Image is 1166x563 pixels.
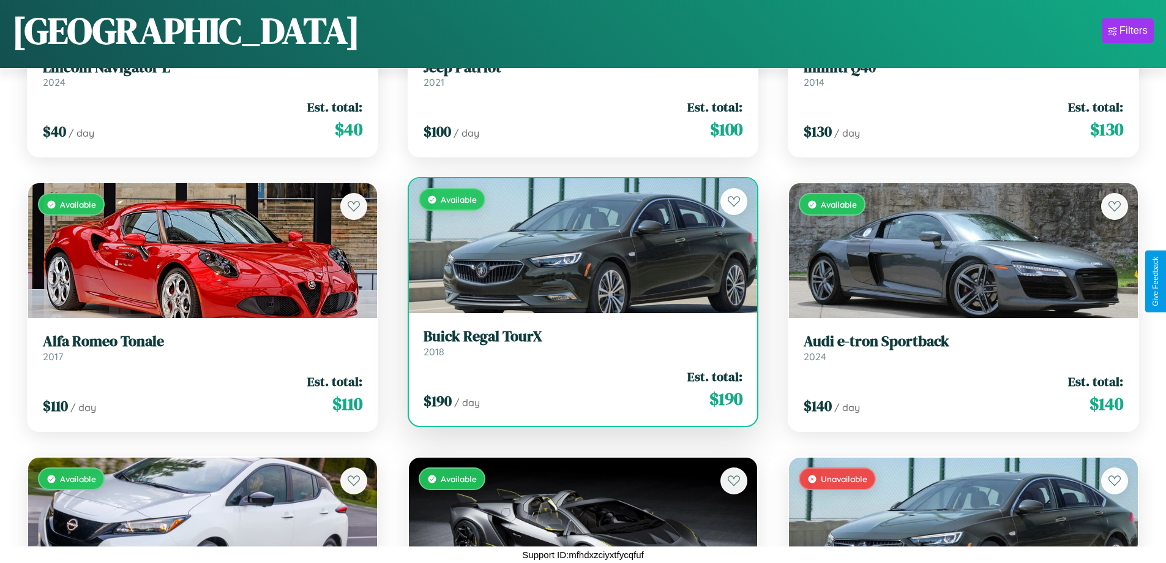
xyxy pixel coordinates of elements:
[804,396,832,416] span: $ 140
[804,121,832,142] span: $ 130
[43,396,68,416] span: $ 110
[1068,98,1123,116] span: Est. total:
[307,372,362,390] span: Est. total:
[1119,25,1148,37] div: Filters
[43,333,362,363] a: Alfa Romeo Tonale2017
[43,59,362,89] a: Lincoln Navigator L2024
[70,401,96,414] span: / day
[821,199,857,210] span: Available
[454,127,479,139] span: / day
[43,350,63,363] span: 2017
[441,194,477,205] span: Available
[60,199,96,210] span: Available
[332,391,362,416] span: $ 110
[834,127,860,139] span: / day
[424,59,743,89] a: Jeep Patriot2021
[522,546,643,563] p: Support ID: mfhdxzciyxtfycqfuf
[687,98,742,116] span: Est. total:
[710,117,742,142] span: $ 100
[43,76,65,88] span: 2024
[804,350,826,363] span: 2024
[424,346,444,358] span: 2018
[821,474,867,484] span: Unavailable
[804,333,1123,363] a: Audi e-tron Sportback2024
[424,391,452,411] span: $ 190
[43,333,362,350] h3: Alfa Romeo Tonale
[12,6,360,56] h1: [GEOGRAPHIC_DATA]
[804,333,1123,350] h3: Audi e-tron Sportback
[60,474,96,484] span: Available
[454,396,480,409] span: / day
[69,127,94,139] span: / day
[1151,257,1160,306] div: Give Feedback
[335,117,362,142] span: $ 40
[709,387,742,411] span: $ 190
[43,121,66,142] span: $ 40
[1090,117,1123,142] span: $ 130
[424,328,743,346] h3: Buick Regal TourX
[1089,391,1123,416] span: $ 140
[307,98,362,116] span: Est. total:
[1068,372,1123,390] span: Est. total:
[424,121,451,142] span: $ 100
[424,328,743,358] a: Buick Regal TourX2018
[441,474,477,484] span: Available
[1102,18,1154,43] button: Filters
[687,368,742,385] span: Est. total:
[804,76,824,88] span: 2014
[834,401,860,414] span: / day
[424,76,444,88] span: 2021
[804,59,1123,89] a: Infiniti Q402014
